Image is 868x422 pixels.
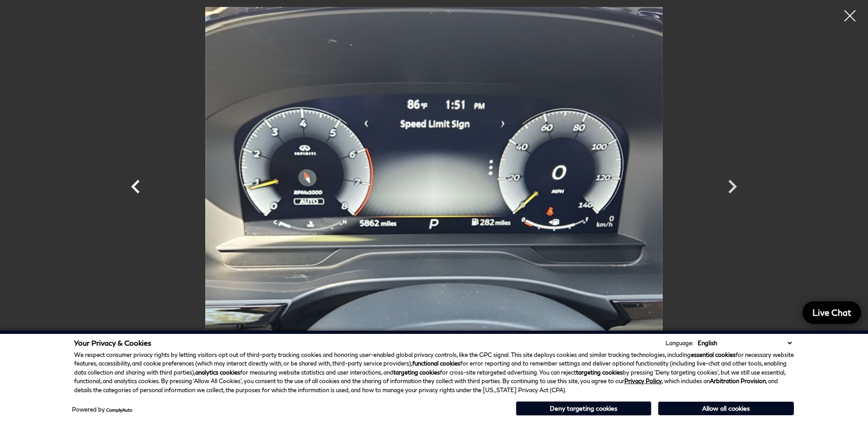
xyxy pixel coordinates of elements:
[719,169,746,209] div: Next
[576,369,623,376] strong: targeting cookies
[195,369,240,376] strong: analytics cookies
[691,351,736,358] strong: essential cookies
[74,338,151,347] span: Your Privacy & Cookies
[665,340,693,346] div: Language:
[710,377,766,384] strong: Arbitration Provision
[808,307,856,318] span: Live Chat
[72,407,132,413] div: Powered by
[695,338,794,347] select: Language Select
[163,7,705,350] img: Certified Used 2025 Grand Blue INFINITI LUXE image 14
[412,360,460,367] strong: functional cookies
[393,369,440,376] strong: targeting cookies
[122,169,149,209] div: Previous
[624,377,662,384] a: Privacy Policy
[516,401,651,416] button: Deny targeting cookies
[802,301,861,324] a: Live Chat
[74,351,794,395] p: We respect consumer privacy rights by letting visitors opt out of third-party tracking cookies an...
[658,402,794,415] button: Allow all cookies
[106,407,132,413] a: ComplyAuto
